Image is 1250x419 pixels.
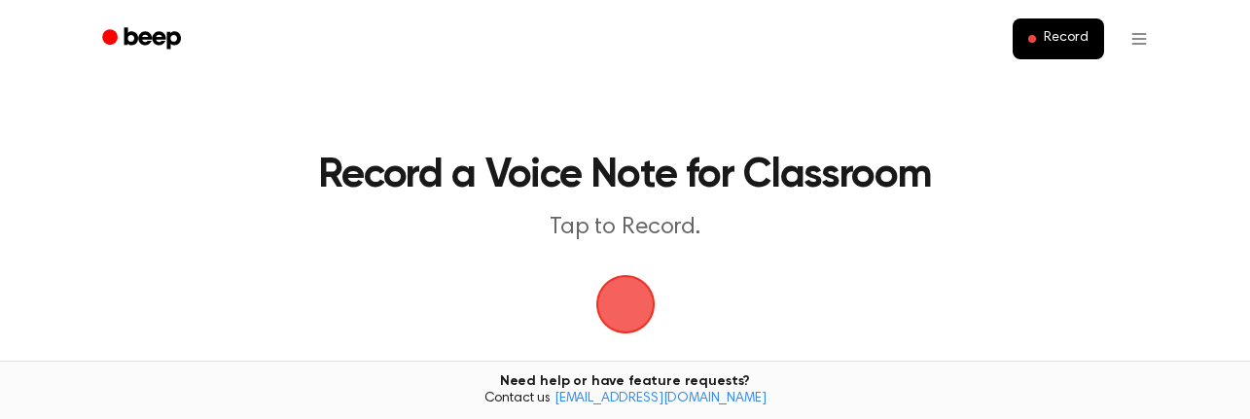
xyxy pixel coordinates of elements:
button: Open menu [1116,16,1162,62]
span: Record [1044,30,1088,48]
img: Beep Logo [596,275,655,333]
a: Beep [89,20,198,58]
p: Tap to Record. [252,212,999,244]
h1: Record a Voice Note for Classroom [210,156,1040,196]
a: [EMAIL_ADDRESS][DOMAIN_NAME] [554,392,767,405]
button: Record [1013,18,1103,59]
span: Contact us [12,391,1238,408]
